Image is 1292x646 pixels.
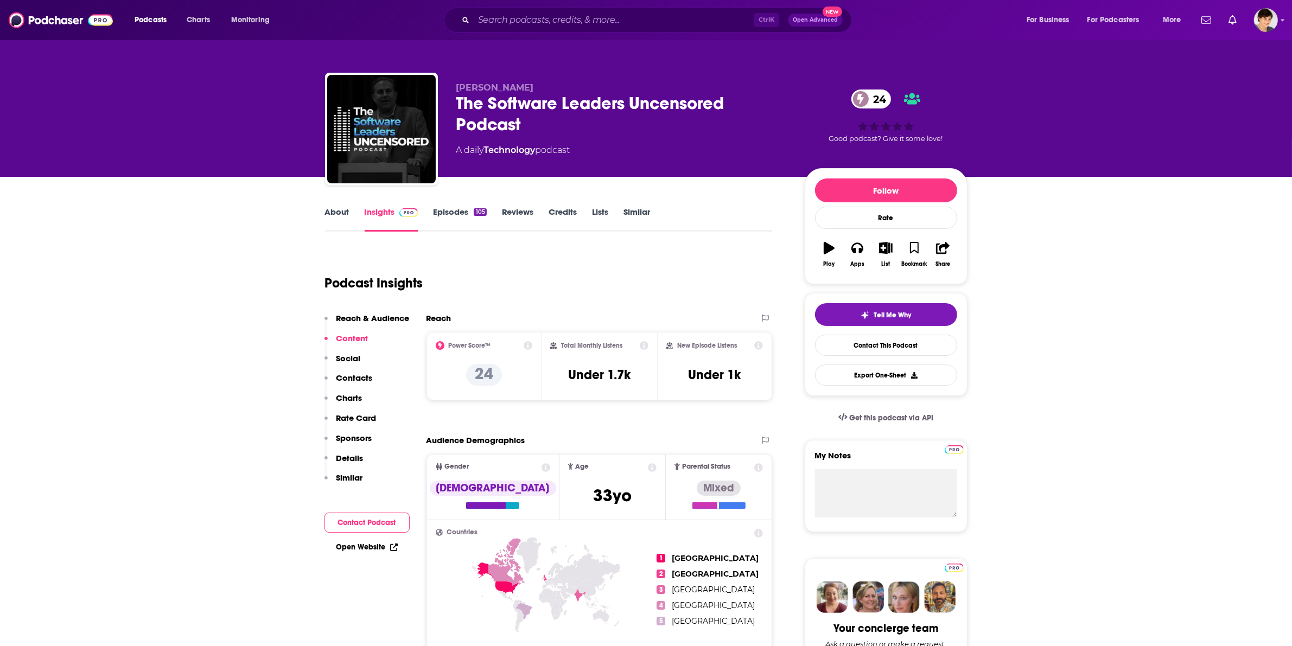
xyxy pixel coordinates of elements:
span: 2 [657,570,665,578]
span: Charts [187,12,210,28]
h2: Reach [427,313,451,323]
span: [GEOGRAPHIC_DATA] [672,600,755,610]
img: Jon Profile [924,581,956,613]
div: Play [823,261,835,267]
h1: Podcast Insights [325,275,423,291]
a: Pro website [945,444,964,454]
button: Apps [843,235,871,274]
span: Get this podcast via API [849,413,933,423]
a: Show notifications dropdown [1197,11,1215,29]
span: Open Advanced [793,17,838,23]
label: My Notes [815,450,957,469]
img: Barbara Profile [852,581,884,613]
span: [GEOGRAPHIC_DATA] [672,569,759,579]
p: Contacts [336,373,373,383]
button: Content [324,333,368,353]
button: Similar [324,472,363,493]
button: Rate Card [324,413,377,433]
button: Reach & Audience [324,313,410,333]
img: The Software Leaders Uncensored Podcast [327,75,436,183]
p: Sponsors [336,433,372,443]
p: Reach & Audience [336,313,410,323]
img: Podchaser Pro [945,564,964,572]
img: Jules Profile [888,581,920,613]
span: Age [575,463,589,470]
img: Podchaser Pro [399,208,418,217]
button: open menu [224,11,284,29]
a: Show notifications dropdown [1224,11,1241,29]
span: Parental Status [682,463,730,470]
p: Rate Card [336,413,377,423]
button: tell me why sparkleTell Me Why [815,303,957,326]
span: More [1163,12,1181,28]
span: 4 [657,601,665,610]
button: Details [324,453,364,473]
h2: New Episode Listens [677,342,737,349]
button: Share [928,235,957,274]
a: About [325,207,349,232]
p: Similar [336,472,363,483]
div: A daily podcast [456,144,570,157]
a: Technology [484,145,536,155]
button: Sponsors [324,433,372,453]
p: Charts [336,393,362,403]
button: open menu [1019,11,1083,29]
div: Search podcasts, credits, & more... [454,8,862,33]
span: Good podcast? Give it some love! [829,135,943,143]
a: Charts [180,11,217,29]
button: Export One-Sheet [815,364,957,386]
div: [DEMOGRAPHIC_DATA] [430,481,556,496]
div: Bookmark [901,261,927,267]
a: Get this podcast via API [830,405,943,431]
button: Contacts [324,373,373,393]
div: Share [935,261,950,267]
h2: Audience Demographics [427,435,525,445]
span: For Podcasters [1087,12,1140,28]
a: Reviews [502,207,533,232]
h3: Under 1.7k [568,367,631,383]
button: Bookmark [900,235,928,274]
button: Charts [324,393,362,413]
h2: Total Monthly Listens [561,342,622,349]
img: User Profile [1254,8,1278,32]
h3: Under 1k [689,367,741,383]
span: 5 [657,617,665,625]
a: Credits [549,207,577,232]
span: Tell Me Why [874,311,911,319]
button: open menu [1155,11,1195,29]
a: Episodes105 [433,207,486,232]
img: tell me why sparkle [861,311,869,319]
button: Social [324,353,361,373]
div: Apps [850,261,864,267]
h2: Power Score™ [449,342,491,349]
span: 3 [657,585,665,594]
button: List [871,235,900,274]
span: For Business [1027,12,1070,28]
a: Open Website [336,542,398,552]
p: 24 [466,364,502,386]
button: open menu [127,11,181,29]
span: Logged in as bethwouldknow [1254,8,1278,32]
div: 24Good podcast? Give it some love! [805,82,968,150]
span: Podcasts [135,12,167,28]
input: Search podcasts, credits, & more... [474,11,754,29]
p: Content [336,333,368,343]
div: Your concierge team [833,622,938,635]
a: 24 [851,89,892,108]
div: Mixed [697,481,741,496]
img: Podchaser Pro [945,445,964,454]
span: Countries [447,529,478,536]
p: Social [336,353,361,363]
span: 33 yo [593,485,632,506]
button: Show profile menu [1254,8,1278,32]
span: [PERSON_NAME] [456,82,534,93]
img: Podchaser - Follow, Share and Rate Podcasts [9,10,113,30]
a: Similar [623,207,650,232]
span: 24 [862,89,892,108]
button: Play [815,235,843,274]
span: New [823,7,842,17]
button: Open AdvancedNew [788,14,843,27]
span: Gender [445,463,469,470]
span: 1 [657,554,665,562]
